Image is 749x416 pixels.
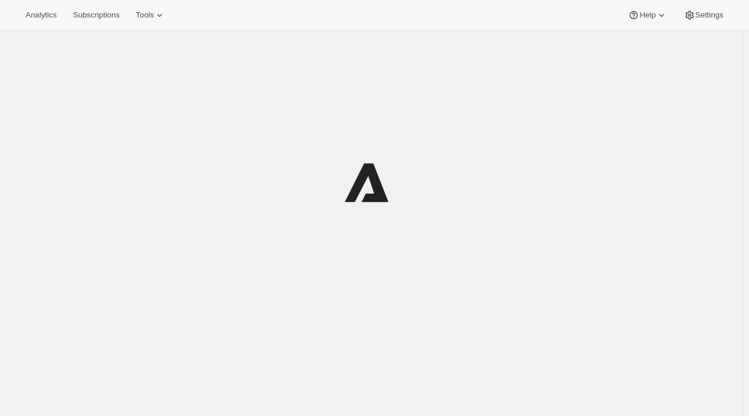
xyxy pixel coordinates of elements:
span: Tools [136,10,154,20]
button: Subscriptions [66,7,126,23]
span: Subscriptions [73,10,119,20]
span: Analytics [26,10,56,20]
button: Settings [677,7,730,23]
button: Help [621,7,674,23]
span: Settings [695,10,723,20]
button: Tools [129,7,172,23]
span: Help [640,10,655,20]
button: Analytics [19,7,63,23]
